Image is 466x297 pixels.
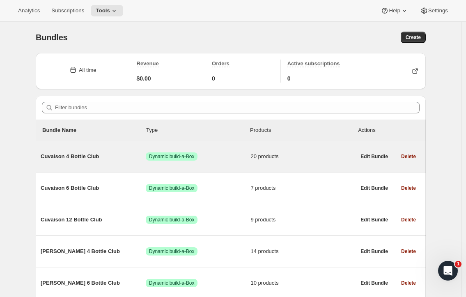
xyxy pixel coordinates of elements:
[401,216,416,223] span: Delete
[42,126,146,134] p: Bundle Name
[250,126,354,134] div: Products
[96,7,110,14] span: Tools
[13,5,45,16] button: Analytics
[396,214,421,226] button: Delete
[212,74,215,83] span: 0
[149,280,195,286] span: Dynamic build-a-Box
[356,246,393,257] button: Edit Bundle
[396,246,421,257] button: Delete
[358,126,419,134] div: Actions
[356,214,393,226] button: Edit Bundle
[356,151,393,162] button: Edit Bundle
[79,66,96,74] div: All time
[137,74,151,83] span: $0.00
[401,32,426,43] button: Create
[149,248,195,255] span: Dynamic build-a-Box
[396,182,421,194] button: Delete
[251,184,356,192] span: 7 products
[401,280,416,286] span: Delete
[438,261,458,281] iframe: Intercom live chat
[360,216,388,223] span: Edit Bundle
[287,60,340,67] span: Active subscriptions
[415,5,453,16] button: Settings
[401,248,416,255] span: Delete
[146,126,250,134] div: Type
[251,247,356,256] span: 14 products
[149,185,195,191] span: Dynamic build-a-Box
[41,152,146,161] span: Cuvaison 4 Bottle Club
[360,185,388,191] span: Edit Bundle
[212,60,230,67] span: Orders
[401,153,416,160] span: Delete
[36,33,68,42] span: Bundles
[389,7,400,14] span: Help
[91,5,123,16] button: Tools
[428,7,448,14] span: Settings
[360,153,388,160] span: Edit Bundle
[356,182,393,194] button: Edit Bundle
[51,7,84,14] span: Subscriptions
[41,279,146,287] span: [PERSON_NAME] 6 Bottle Club
[41,184,146,192] span: Cuvaison 6 Bottle Club
[406,34,421,41] span: Create
[360,248,388,255] span: Edit Bundle
[18,7,40,14] span: Analytics
[376,5,413,16] button: Help
[360,280,388,286] span: Edit Bundle
[251,152,356,161] span: 20 products
[356,277,393,289] button: Edit Bundle
[46,5,89,16] button: Subscriptions
[396,151,421,162] button: Delete
[287,74,291,83] span: 0
[137,60,159,67] span: Revenue
[251,279,356,287] span: 10 products
[401,185,416,191] span: Delete
[149,216,195,223] span: Dynamic build-a-Box
[149,153,195,160] span: Dynamic build-a-Box
[41,247,146,256] span: [PERSON_NAME] 4 Bottle Club
[41,216,146,224] span: Cuvaison 12 Bottle Club
[396,277,421,289] button: Delete
[455,261,461,267] span: 1
[55,102,420,113] input: Filter bundles
[251,216,356,224] span: 9 products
